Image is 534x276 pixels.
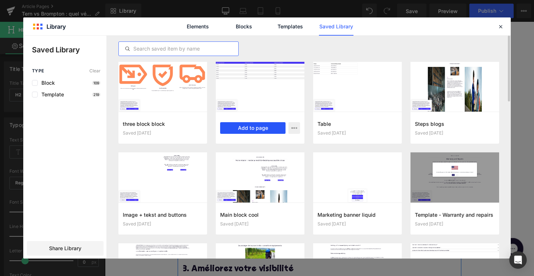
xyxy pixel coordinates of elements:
div: Saved [DATE] [415,221,495,227]
div: Saved [DATE] [220,221,300,227]
h3: Steps blogs [415,120,495,128]
span: Text Block [205,53,227,62]
a: Blocks [227,17,261,36]
div: Saved [DATE] [123,131,203,136]
span: Clear [89,68,101,73]
p: Saved Library [32,44,106,55]
input: Search saved item by name [119,44,238,53]
span: Block [38,80,55,86]
h3: Marketing banner liquid [317,211,397,219]
iframe: Gorgias live chat messenger [403,219,432,246]
li: Idéal pour les navetteurs urbains qui veulent emporter leur vélo partout : train, bus ou bureau. [80,15,360,25]
li: Pensée pour des trajets plus longs et un usage polyvalent : avec bagages, courses ou siège enfant. [80,66,360,76]
a: Elements [181,17,215,36]
h3: 1. Adaptez votre vitesse [80,127,360,139]
strong: En bref : [80,83,102,89]
li: Utilisez les deux freins simultanément, mais en douceur. [80,187,360,197]
h3: Main block cool [220,211,300,219]
h3: Template - Warranty and repairs [415,211,495,219]
p: 219 [92,92,101,97]
div: Saved [DATE] [415,131,495,136]
span: Type [32,68,44,73]
h3: Image + tekst and buttons [123,211,203,219]
div: Brompton Electric est le roi du compact et du transportable, tandis que [PERSON_NAME] excelle en ... [80,82,360,99]
li: Réputé mondialement pour son format ultra-compact une fois plié. [80,4,360,15]
span: Template [38,92,64,97]
div: Open Intercom Messenger [509,251,527,269]
li: Privilégiez si possible un vélo électrique équipé de freins à disque hydrauliques, plus efficaces... [80,218,360,239]
font: Tern e-bikes [80,32,113,38]
a: Saved Library [319,17,353,36]
h3: three block block [123,120,203,128]
div: Saved [DATE] [123,221,203,227]
span: Share Library [49,245,81,252]
h3: Table [317,120,397,128]
a: Templates [273,17,307,36]
button: Add to page [220,122,286,134]
h3: 3. Améliorez votre visibilité [80,248,360,259]
p: 109 [92,81,101,85]
h2: Quelles différences techniques ? [80,107,360,119]
h3: 2. Freinez avec précaution [80,169,360,181]
div: Saved [DATE] [317,221,397,227]
li: Marque américaine, fondée par d’anciens ingénieurs de [PERSON_NAME]. [80,45,360,55]
li: Gardez plus de distance avec les cyclistes devant vous, car la distance de freinage est plus long... [80,197,360,218]
div: La chaussée mouillée peut devenir glissante, surtout sur les passages piétons, plaques d’égout et... [80,144,360,161]
a: Expand / Collapse [235,53,243,62]
div: Saved [DATE] [317,131,397,136]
